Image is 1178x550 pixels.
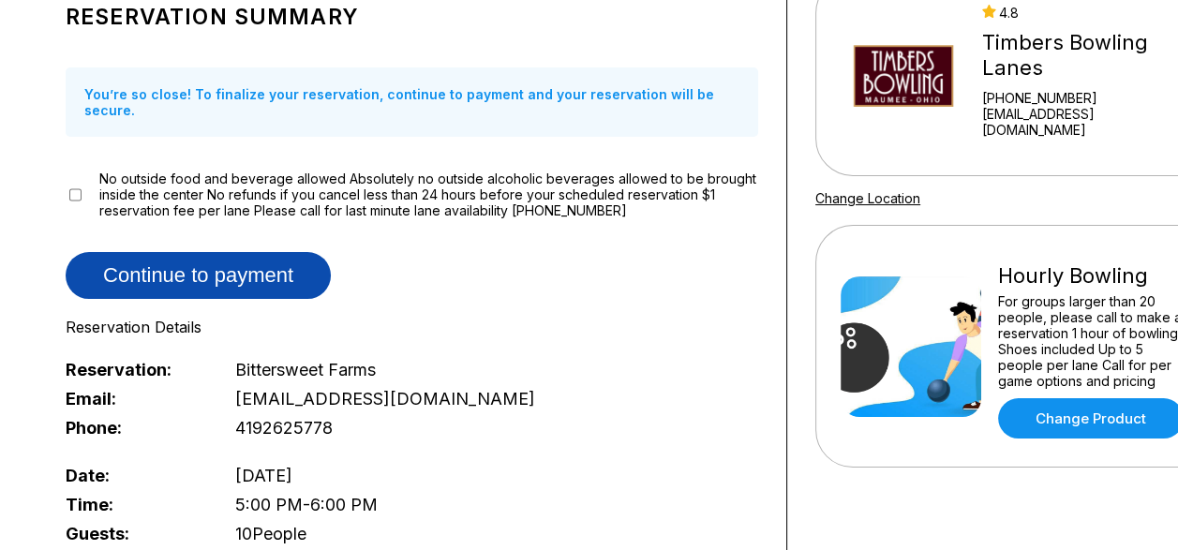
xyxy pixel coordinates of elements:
[235,360,376,379] span: Bittersweet Farms
[235,466,292,485] span: [DATE]
[66,360,204,379] span: Reservation:
[66,318,758,336] div: Reservation Details
[66,4,758,30] h1: Reservation Summary
[841,6,965,146] img: Timbers Bowling Lanes
[66,67,758,137] div: You’re so close! To finalize your reservation, continue to payment and your reservation will be s...
[66,252,331,299] button: Continue to payment
[99,171,758,218] span: No outside food and beverage allowed Absolutely no outside alcoholic beverages allowed to be brou...
[815,190,920,206] a: Change Location
[66,418,204,438] span: Phone:
[66,495,204,514] span: Time:
[66,389,204,409] span: Email:
[66,524,204,543] span: Guests:
[66,466,204,485] span: Date:
[235,389,535,409] span: [EMAIL_ADDRESS][DOMAIN_NAME]
[841,276,981,417] img: Hourly Bowling
[235,524,306,543] span: 10 People
[235,418,333,438] span: 4192625778
[235,495,378,514] span: 5:00 PM - 6:00 PM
